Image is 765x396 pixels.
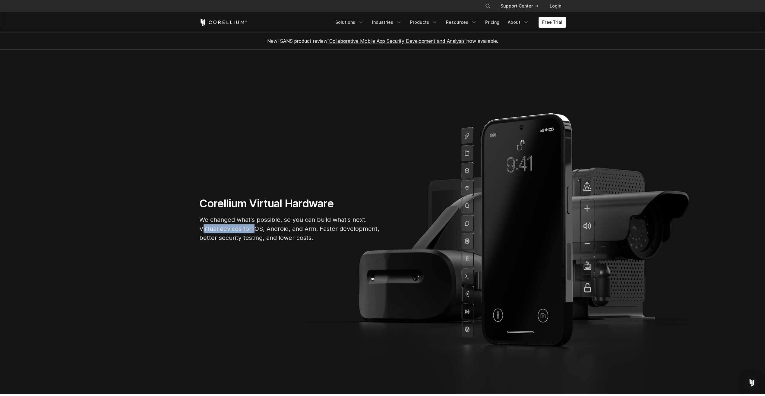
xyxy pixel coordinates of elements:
[267,38,498,44] span: New! SANS product review now available.
[482,17,503,28] a: Pricing
[545,1,566,11] a: Login
[332,17,367,28] a: Solutions
[406,17,441,28] a: Products
[199,197,380,210] h1: Corellium Virtual Hardware
[482,1,493,11] button: Search
[199,19,247,26] a: Corellium Home
[368,17,405,28] a: Industries
[539,17,566,28] a: Free Trial
[504,17,533,28] a: About
[199,215,380,242] p: We changed what's possible, so you can build what's next. Virtual devices for iOS, Android, and A...
[478,1,566,11] div: Navigation Menu
[744,376,759,390] div: Open Intercom Messenger
[496,1,542,11] a: Support Center
[327,38,466,44] a: "Collaborative Mobile App Security Development and Analysis"
[442,17,480,28] a: Resources
[332,17,566,28] div: Navigation Menu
